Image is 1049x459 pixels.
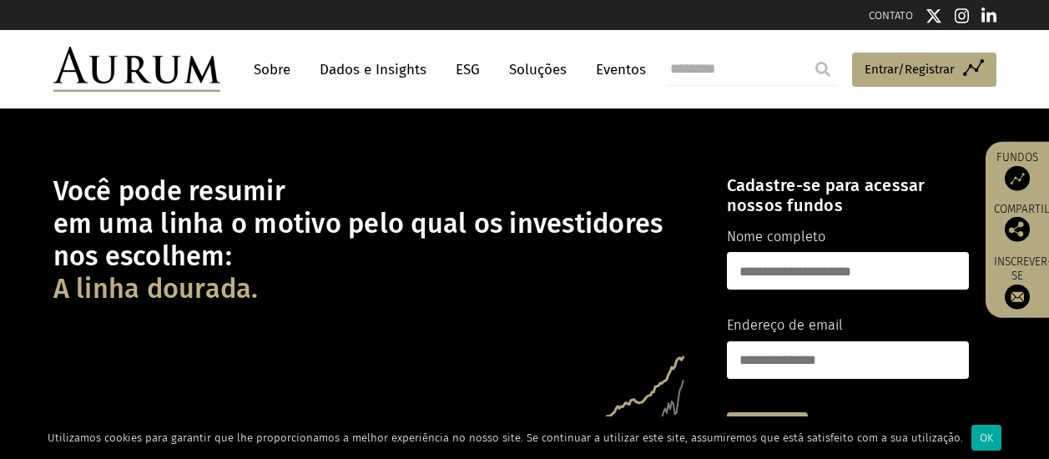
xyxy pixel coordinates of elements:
a: ESG [447,54,488,85]
font: Eventos [596,61,646,78]
img: Inscreva-se na nossa newsletter [1005,284,1030,309]
a: Registrar [727,412,808,459]
img: Ícone do Instagram [955,8,970,24]
a: Dados e Insights [311,54,435,85]
a: Fundos [994,150,1041,191]
input: Submit [806,53,840,86]
font: Sobre [254,61,290,78]
font: ESG [456,61,480,78]
font: A linha dourada. [53,273,259,305]
a: Sobre [245,54,299,85]
font: Cadastre-se para acessar nossos fundos [727,175,925,215]
a: Entrar/Registrar [852,53,996,88]
font: OK [980,431,993,444]
font: Você pode resumir [53,175,285,208]
font: Dados e Insights [320,61,426,78]
font: Entrar/Registrar [865,62,955,77]
img: Ícone do Twitter [925,8,942,24]
img: Fundos de acesso [1005,166,1030,191]
img: Ícone do Linkedin [981,8,996,24]
font: em uma linha o motivo pelo qual os investidores nos escolhem: [53,208,663,273]
a: CONTATO [869,9,913,22]
a: Soluções [501,54,575,85]
font: Soluções [509,61,567,78]
font: Fundos [996,150,1038,164]
font: Nome completo [727,229,825,245]
img: Compartilhe esta publicação [1005,217,1030,242]
img: Aurum [53,47,220,92]
a: Eventos [588,54,646,85]
font: Endereço de email [727,317,843,333]
font: Utilizamos cookies para garantir que lhe proporcionamos a melhor experiência no nosso site. Se co... [48,431,963,444]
